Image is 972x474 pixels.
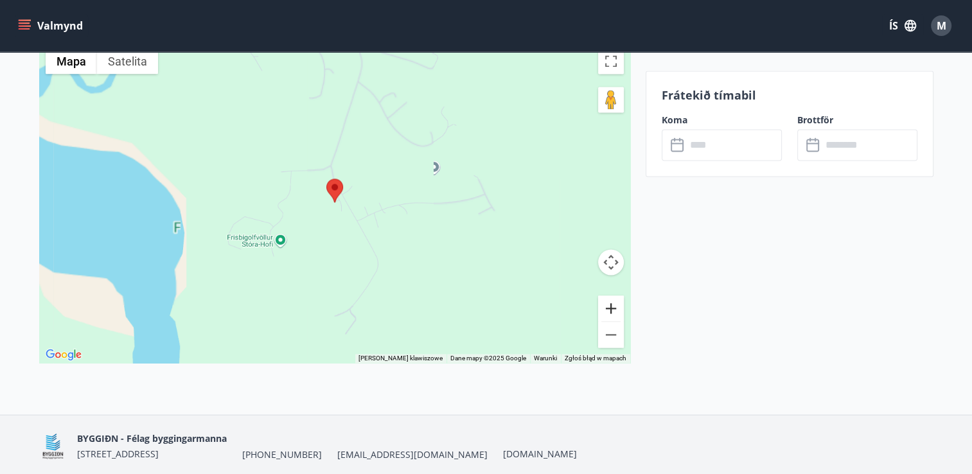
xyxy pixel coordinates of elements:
img: BKlGVmlTW1Qrz68WFGMFQUcXHWdQd7yePWMkvn3i.png [39,432,67,460]
button: Powiększ [598,295,624,321]
button: menu [15,14,88,37]
button: Włącz widok pełnoekranowy [598,48,624,74]
button: Skróty klawiszowe [358,354,443,363]
a: Pokaż ten obszar w Mapach Google (otwiera się w nowym oknie) [42,346,85,363]
label: Brottför [797,114,917,127]
a: Zgłoś błąd w mapach [565,355,626,362]
p: Frátekið tímabil [662,87,917,103]
button: Pokaż zdjęcia satelitarne [97,48,158,74]
button: M [926,10,957,41]
span: BYGGIÐN - Félag byggingarmanna [77,432,227,444]
label: Koma [662,114,782,127]
span: Dane mapy ©2025 Google [450,355,526,362]
span: [EMAIL_ADDRESS][DOMAIN_NAME] [337,448,488,461]
button: Pokaż mapę ulic [46,48,97,74]
span: M [937,19,946,33]
a: [DOMAIN_NAME] [503,448,577,460]
span: [STREET_ADDRESS] [77,448,159,460]
img: Google [42,346,85,363]
button: ÍS [882,14,923,37]
button: Sterowanie kamerą na mapie [598,249,624,275]
a: Warunki [534,355,557,362]
button: Przeciągnij Pegmana na mapę, by otworzyć widok Street View [598,87,624,112]
span: [PHONE_NUMBER] [242,448,322,461]
button: Pomniejsz [598,322,624,347]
